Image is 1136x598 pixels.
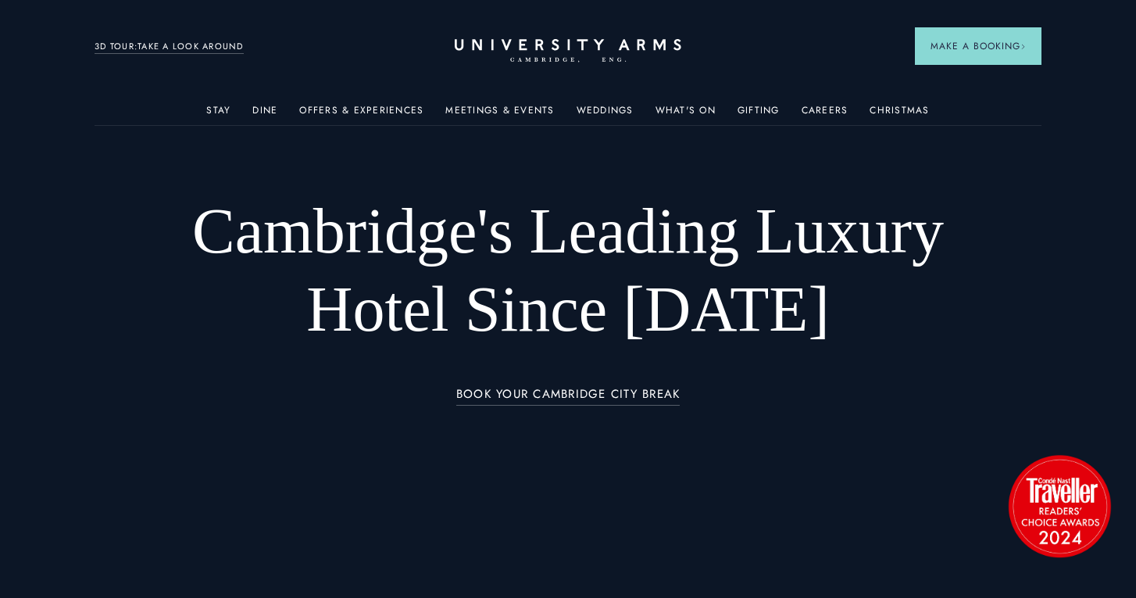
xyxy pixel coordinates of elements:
[95,40,244,54] a: 3D TOUR:TAKE A LOOK AROUND
[456,388,681,406] a: BOOK YOUR CAMBRIDGE CITY BREAK
[206,105,230,125] a: Stay
[455,39,681,63] a: Home
[577,105,634,125] a: Weddings
[189,192,946,349] h1: Cambridge's Leading Luxury Hotel Since [DATE]
[931,39,1026,53] span: Make a Booking
[870,105,929,125] a: Christmas
[445,105,554,125] a: Meetings & Events
[1020,44,1026,49] img: Arrow icon
[252,105,277,125] a: Dine
[1001,447,1118,564] img: image-2524eff8f0c5d55edbf694693304c4387916dea5-1501x1501-png
[802,105,848,125] a: Careers
[915,27,1041,65] button: Make a BookingArrow icon
[656,105,716,125] a: What's On
[738,105,780,125] a: Gifting
[299,105,423,125] a: Offers & Experiences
